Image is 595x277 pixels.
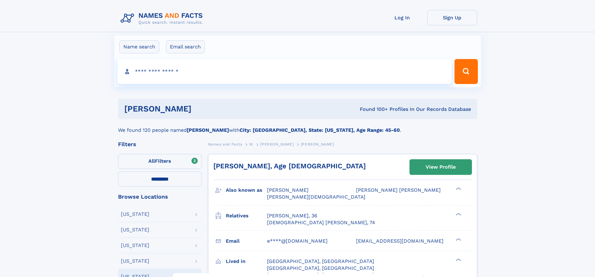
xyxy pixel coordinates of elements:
[267,194,365,200] span: [PERSON_NAME][DEMOGRAPHIC_DATA]
[118,154,202,169] label: Filters
[454,59,478,84] button: Search Button
[267,219,375,226] a: [DEMOGRAPHIC_DATA] [PERSON_NAME], 74
[426,160,456,174] div: View Profile
[226,210,267,221] h3: Relatives
[267,265,374,271] span: [GEOGRAPHIC_DATA], [GEOGRAPHIC_DATA]
[454,258,462,262] div: ❯
[118,119,477,134] div: We found 120 people named with .
[454,187,462,191] div: ❯
[226,185,267,195] h3: Also known as
[119,40,159,53] label: Name search
[213,162,366,170] a: [PERSON_NAME], Age [DEMOGRAPHIC_DATA]
[356,238,444,244] span: [EMAIL_ADDRESS][DOMAIN_NAME]
[410,160,472,175] a: View Profile
[121,243,149,248] div: [US_STATE]
[240,127,400,133] b: City: [GEOGRAPHIC_DATA], State: [US_STATE], Age Range: 45-60
[427,10,477,25] a: Sign Up
[454,237,462,241] div: ❯
[166,40,205,53] label: Email search
[267,212,317,219] a: [PERSON_NAME], 36
[226,256,267,267] h3: Lived in
[187,127,229,133] b: [PERSON_NAME]
[226,236,267,246] h3: Email
[260,140,294,148] a: [PERSON_NAME]
[249,140,253,148] a: W
[454,212,462,216] div: ❯
[148,158,155,164] span: All
[275,106,471,113] div: Found 100+ Profiles In Our Records Database
[118,194,202,200] div: Browse Locations
[301,142,334,146] span: [PERSON_NAME]
[121,259,149,264] div: [US_STATE]
[208,140,242,148] a: Names and Facts
[249,142,253,146] span: W
[377,10,427,25] a: Log In
[117,59,452,84] input: search input
[121,212,149,217] div: [US_STATE]
[356,187,441,193] span: [PERSON_NAME] [PERSON_NAME]
[260,142,294,146] span: [PERSON_NAME]
[267,258,374,264] span: [GEOGRAPHIC_DATA], [GEOGRAPHIC_DATA]
[118,10,208,27] img: Logo Names and Facts
[121,227,149,232] div: [US_STATE]
[267,187,309,193] span: [PERSON_NAME]
[124,105,276,113] h1: [PERSON_NAME]
[118,141,202,147] div: Filters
